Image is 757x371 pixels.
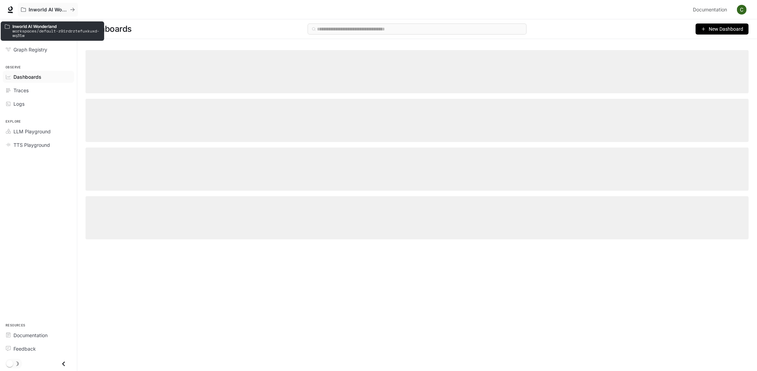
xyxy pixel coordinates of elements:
[709,25,743,33] span: New Dashboard
[696,23,749,35] button: New Dashboard
[56,357,71,371] button: Close drawer
[13,141,50,149] span: TTS Playground
[737,5,747,15] img: User avatar
[12,29,100,38] p: workspaces/default-z9irdrztefuxkuxd-wq31w
[3,71,74,83] a: Dashboards
[29,7,67,13] p: Inworld AI Wonderland
[13,345,36,352] span: Feedback
[3,44,74,56] a: Graph Registry
[690,3,732,17] a: Documentation
[3,84,74,96] a: Traces
[735,3,749,17] button: User avatar
[86,22,132,36] span: Dashboards
[13,332,48,339] span: Documentation
[12,24,100,29] p: Inworld AI Wonderland
[13,46,47,53] span: Graph Registry
[693,6,727,14] span: Documentation
[13,128,51,135] span: LLM Playground
[3,343,74,355] a: Feedback
[3,139,74,151] a: TTS Playground
[3,329,74,341] a: Documentation
[3,125,74,137] a: LLM Playground
[13,100,24,107] span: Logs
[18,3,78,17] button: All workspaces
[13,87,29,94] span: Traces
[3,98,74,110] a: Logs
[6,360,13,367] span: Dark mode toggle
[13,73,41,80] span: Dashboards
